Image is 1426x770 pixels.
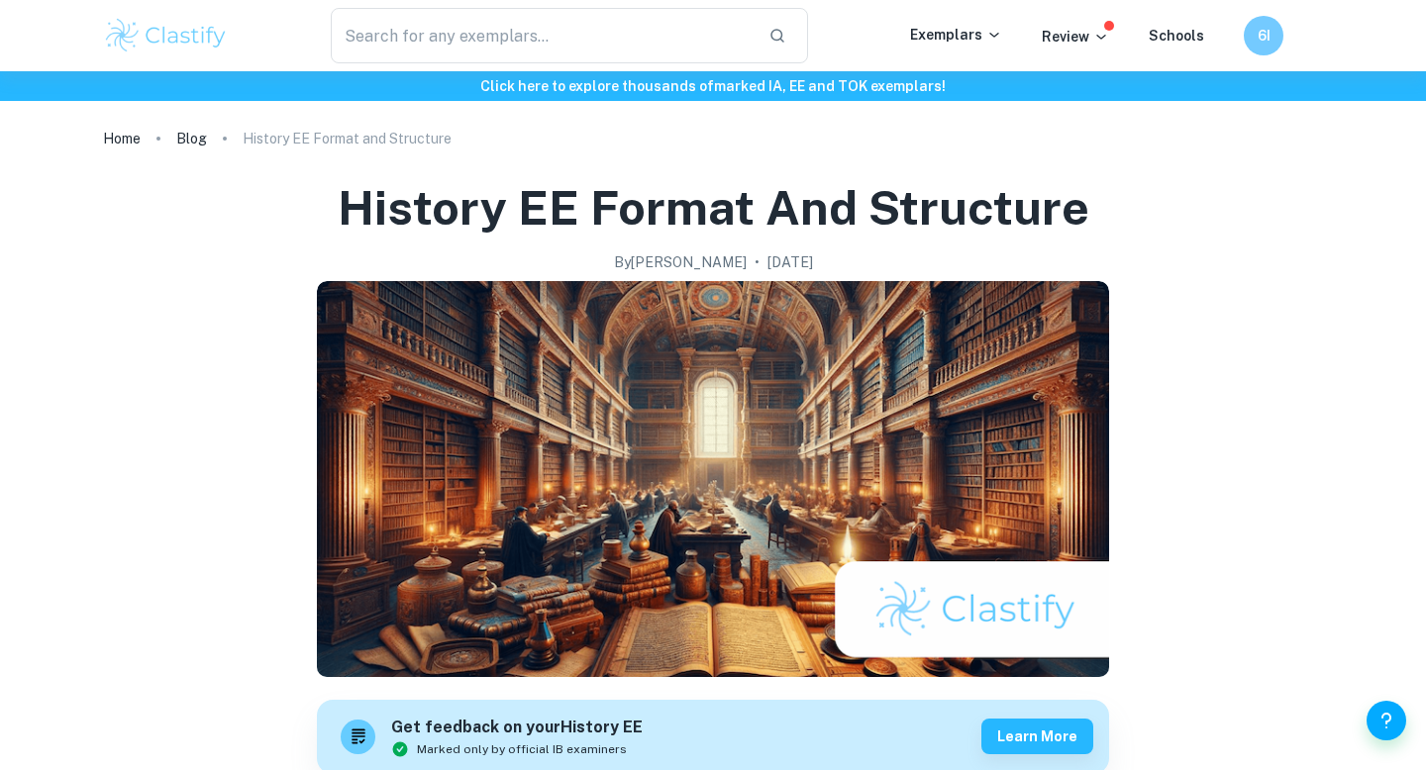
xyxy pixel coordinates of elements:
[243,128,452,149] p: History EE Format and Structure
[417,740,627,758] span: Marked only by official IB examiners
[103,125,141,152] a: Home
[1253,25,1275,47] h6: 6I
[1042,26,1109,48] p: Review
[338,176,1089,240] h1: History EE Format and Structure
[1149,28,1204,44] a: Schools
[910,24,1002,46] p: Exemplars
[391,716,643,740] h6: Get feedback on your History EE
[1244,16,1283,55] button: 6I
[176,125,207,152] a: Blog
[103,16,229,55] img: Clastify logo
[755,251,760,273] p: •
[767,251,813,273] h2: [DATE]
[614,251,747,273] h2: By [PERSON_NAME]
[1367,701,1406,740] button: Help and Feedback
[4,75,1422,97] h6: Click here to explore thousands of marked IA, EE and TOK exemplars !
[981,719,1093,754] button: Learn more
[317,281,1109,677] img: History EE Format and Structure cover image
[331,8,753,63] input: Search for any exemplars...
